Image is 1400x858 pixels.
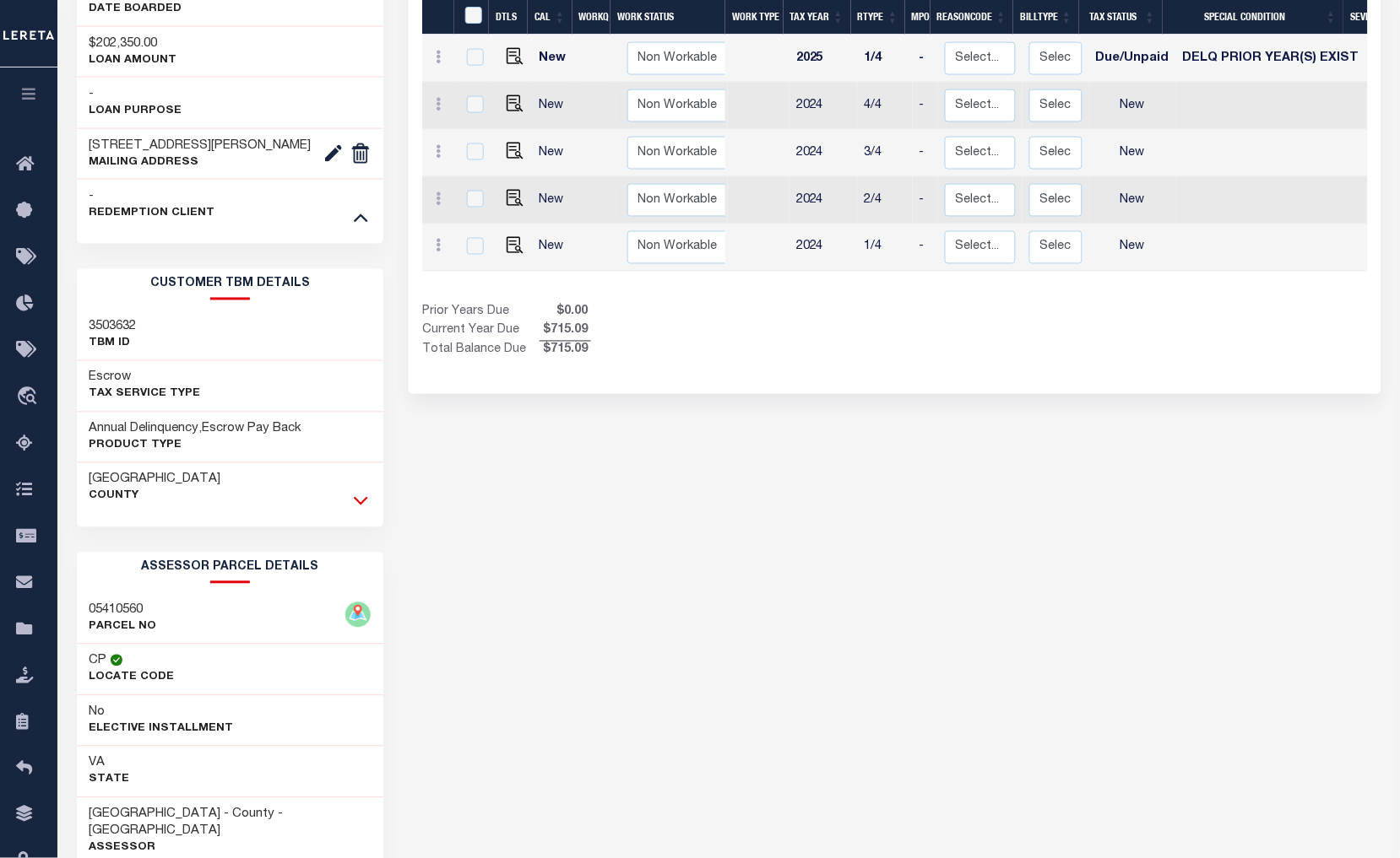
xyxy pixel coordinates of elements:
h3: [GEOGRAPHIC_DATA] - County - [GEOGRAPHIC_DATA] [90,807,372,840]
h3: Escrow [90,370,201,386]
span: $715.09 [540,342,591,360]
p: State [90,772,130,789]
span: $715.09 [540,322,591,341]
td: 2024 [790,130,858,177]
td: 3/4 [858,130,913,177]
h3: [STREET_ADDRESS][PERSON_NAME] [90,138,312,154]
td: 2/4 [858,177,913,224]
td: New [532,224,578,272]
td: 2024 [790,224,858,272]
td: New [532,83,578,130]
h2: CUSTOMER TBM DETAILS [77,269,384,300]
p: Mailing Address [90,154,312,171]
h3: - [90,86,182,103]
td: New [1089,224,1176,272]
p: Locate Code [90,670,175,687]
td: 1/4 [858,224,913,272]
td: 2025 [790,35,858,83]
h3: 3503632 [90,319,137,336]
p: County [90,488,221,505]
td: New [532,177,578,224]
p: Elective Installment [90,721,234,738]
td: Current Year Due [422,322,540,341]
h3: CP [90,653,107,670]
td: New [532,35,578,83]
td: New [1089,83,1176,130]
span: DELQ PRIOR YEAR(S) EXIST [1183,52,1359,64]
p: Assessor [90,840,372,857]
td: - [913,177,938,224]
td: - [913,35,938,83]
td: 2024 [790,177,858,224]
p: TBM ID [90,336,137,353]
span: $0.00 [540,304,591,322]
h3: No [90,704,106,721]
p: PARCEL NO [90,619,157,636]
p: LOAN AMOUNT [90,52,177,69]
p: DATE BOARDED [90,1,182,18]
p: LOAN PURPOSE [90,103,182,120]
td: 1/4 [858,35,913,83]
h3: VA [90,755,130,772]
td: - [913,224,938,272]
td: Due/Unpaid [1089,35,1176,83]
td: - [913,83,938,130]
h3: - [90,188,215,205]
h3: Annual Delinquency,Escrow Pay Back [90,421,302,438]
p: Tax Service Type [90,386,201,403]
td: - [913,130,938,177]
p: Product Type [90,438,302,455]
p: REDEMPTION CLIENT [90,205,215,222]
td: New [532,130,578,177]
td: 2024 [790,83,858,130]
td: Prior Years Due [422,304,540,322]
h3: [GEOGRAPHIC_DATA] [90,472,221,488]
h2: ASSESSOR PARCEL DETAILS [77,553,384,584]
td: New [1089,177,1176,224]
img: deletes.png [350,143,371,164]
td: New [1089,130,1176,177]
td: Total Balance Due [422,341,540,359]
h3: 05410560 [90,602,157,619]
td: 4/4 [858,83,913,130]
h3: $202,350.00 [90,35,177,52]
i: travel_explore [16,386,43,408]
